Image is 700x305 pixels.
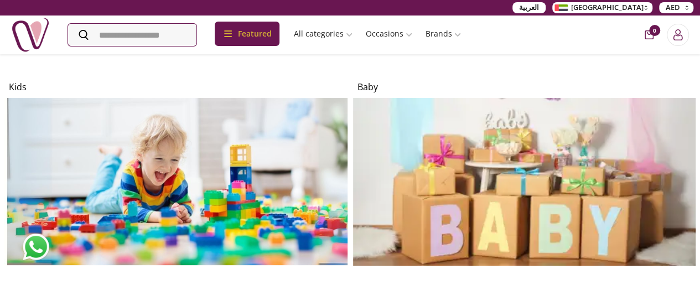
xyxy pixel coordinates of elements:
[215,22,279,46] div: Featured
[353,80,696,266] a: Baby
[22,233,50,261] img: whatsapp
[353,98,696,266] img: Baby
[659,2,693,13] button: AED
[667,24,689,46] button: Login
[519,2,539,13] span: العربية
[9,80,343,94] h4: Kids
[666,2,680,13] span: AED
[359,24,419,44] a: Occasions
[571,2,644,13] span: [GEOGRAPHIC_DATA]
[68,24,196,46] input: Search
[645,30,654,39] button: cart-button
[419,24,468,44] a: Brands
[4,80,348,265] a: Kids
[552,2,652,13] button: [GEOGRAPHIC_DATA]
[287,24,359,44] a: All categories
[357,80,692,94] h4: Baby
[4,98,348,265] img: Kids
[649,25,660,36] span: 0
[11,15,50,54] img: Nigwa-uae-gifts
[554,4,568,11] img: Arabic_dztd3n.png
